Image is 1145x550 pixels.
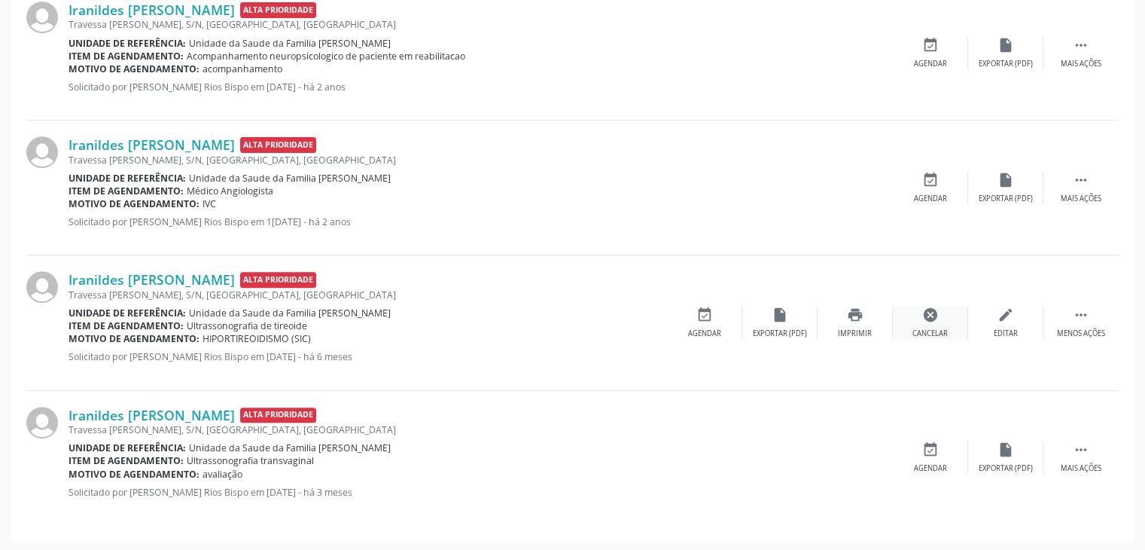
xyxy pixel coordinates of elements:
[69,154,893,167] div: Travessa [PERSON_NAME], S/N, [GEOGRAPHIC_DATA], [GEOGRAPHIC_DATA]
[189,307,391,319] span: Unidade da Saude da Familia [PERSON_NAME]
[1073,307,1089,323] i: 
[69,50,184,63] b: Item de agendamento:
[696,307,713,323] i: event_available
[189,37,391,50] span: Unidade da Saude da Familia [PERSON_NAME]
[69,271,235,288] a: Iranildes [PERSON_NAME]
[26,136,58,168] img: img
[69,81,893,93] p: Solicitado por [PERSON_NAME] Rios Bispo em [DATE] - há 2 anos
[922,172,939,188] i: event_available
[69,172,186,185] b: Unidade de referência:
[69,442,186,454] b: Unidade de referência:
[997,37,1014,53] i: insert_drive_file
[1057,328,1105,339] div: Menos ações
[69,18,893,31] div: Travessa [PERSON_NAME], S/N, [GEOGRAPHIC_DATA], [GEOGRAPHIC_DATA]
[240,2,316,18] span: Alta Prioridade
[240,272,316,288] span: Alta Prioridade
[1073,172,1089,188] i: 
[240,408,316,423] span: Alta Prioridade
[69,136,235,153] a: Iranildes [PERSON_NAME]
[187,454,314,467] span: Ultrassonografia transvaginal
[187,50,465,63] span: Acompanhamento neuropsicologico de paciente em reabilitacao
[922,307,939,323] i: cancel
[838,328,872,339] div: Imprimir
[1061,463,1101,474] div: Mais ações
[69,332,199,345] b: Motivo de agendamento:
[203,63,282,75] span: acompanhamento
[69,486,893,499] p: Solicitado por [PERSON_NAME] Rios Bispo em [DATE] - há 3 meses
[69,350,667,363] p: Solicitado por [PERSON_NAME] Rios Bispo em [DATE] - há 6 meses
[1073,442,1089,458] i: 
[187,319,307,332] span: Ultrassonografia de tireoide
[922,442,939,458] i: event_available
[772,307,788,323] i: insert_drive_file
[69,407,235,423] a: Iranildes [PERSON_NAME]
[1061,59,1101,69] div: Mais ações
[69,37,186,50] b: Unidade de referência:
[847,307,863,323] i: print
[187,185,273,197] span: Médico Angiologista
[69,197,199,210] b: Motivo de agendamento:
[240,137,316,153] span: Alta Prioridade
[914,463,947,474] div: Agendar
[69,289,667,301] div: Travessa [PERSON_NAME], S/N, [GEOGRAPHIC_DATA], [GEOGRAPHIC_DATA]
[1061,194,1101,204] div: Mais ações
[69,423,893,436] div: Travessa [PERSON_NAME], S/N, [GEOGRAPHIC_DATA], [GEOGRAPHIC_DATA]
[688,328,721,339] div: Agendar
[69,319,184,332] b: Item de agendamento:
[69,215,893,228] p: Solicitado por [PERSON_NAME] Rios Bispo em 1[DATE] - há 2 anos
[997,442,1014,458] i: insert_drive_file
[997,307,1014,323] i: edit
[189,172,391,185] span: Unidade da Saude da Familia [PERSON_NAME]
[979,194,1033,204] div: Exportar (PDF)
[69,2,235,18] a: Iranildes [PERSON_NAME]
[1073,37,1089,53] i: 
[922,37,939,53] i: event_available
[189,442,391,454] span: Unidade da Saude da Familia [PERSON_NAME]
[69,468,199,481] b: Motivo de agendamento:
[69,454,184,467] b: Item de agendamento:
[203,332,311,345] span: HIPORTIREOIDISMO (SIC)
[912,328,948,339] div: Cancelar
[979,463,1033,474] div: Exportar (PDF)
[997,172,1014,188] i: insert_drive_file
[203,197,216,210] span: IVC
[753,328,807,339] div: Exportar (PDF)
[26,271,58,303] img: img
[203,468,242,481] span: avaliação
[914,59,947,69] div: Agendar
[979,59,1033,69] div: Exportar (PDF)
[26,2,58,33] img: img
[69,307,186,319] b: Unidade de referência:
[69,63,199,75] b: Motivo de agendamento:
[69,185,184,197] b: Item de agendamento:
[26,407,58,438] img: img
[994,328,1018,339] div: Editar
[914,194,947,204] div: Agendar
